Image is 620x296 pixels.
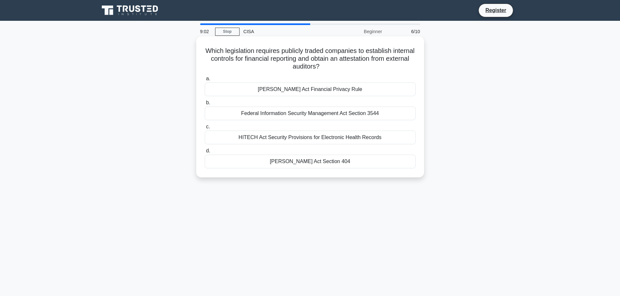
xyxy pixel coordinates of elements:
div: [PERSON_NAME] Act Financial Privacy Rule [205,83,416,96]
div: [PERSON_NAME] Act Section 404 [205,155,416,168]
div: Beginner [329,25,386,38]
div: Federal Information Security Management Act Section 3544 [205,107,416,120]
span: a. [206,76,210,81]
div: CISA [240,25,329,38]
div: HITECH Act Security Provisions for Electronic Health Records [205,131,416,144]
span: b. [206,100,210,105]
span: d. [206,148,210,153]
div: 9:02 [196,25,215,38]
a: Register [481,6,510,14]
h5: Which legislation requires publicly traded companies to establish internal controls for financial... [204,47,416,71]
span: c. [206,124,210,129]
div: 6/10 [386,25,424,38]
a: Stop [215,28,240,36]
